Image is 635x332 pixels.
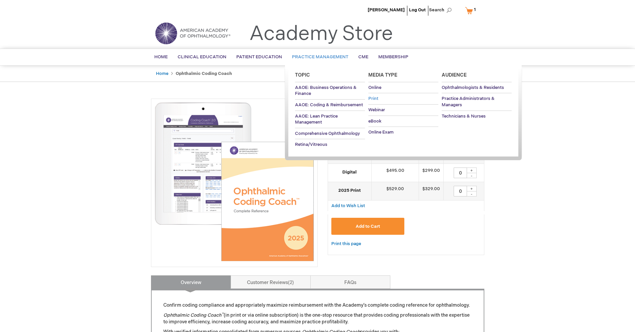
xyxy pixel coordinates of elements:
[155,102,314,261] img: Ophthalmic Coding Coach
[163,302,472,309] p: Confirm coding compliance and appropriately maximize reimbursement with the Academy’s complete co...
[295,102,363,108] span: AAOE: Coding & Reimbursement
[163,312,472,325] p: (in print or via online subscription) is the one-stop resource that provides coding professionals...
[331,218,405,235] button: Add to Cart
[368,96,378,101] span: Print
[236,54,282,60] span: Patient Education
[295,142,327,147] span: Retina/Vitreous
[368,107,385,113] span: Webinar
[358,54,368,60] span: CME
[231,275,311,289] a: Customer Reviews2
[442,114,486,119] span: Technicians & Nurses
[249,22,393,46] a: Academy Store
[467,173,477,178] div: -
[442,72,467,78] span: Audience
[429,3,454,17] span: Search
[163,312,224,318] em: Ophthalmic Coding Coach
[295,72,310,78] span: Topic
[331,169,368,175] strong: Digital
[371,182,419,200] td: $529.00
[467,167,477,173] div: +
[295,131,360,136] span: Comprehensive Ophthalmology
[176,71,232,76] strong: Ophthalmic Coding Coach
[288,280,294,285] span: 2
[442,96,495,108] span: Practice Administrators & Managers
[467,191,477,196] div: -
[442,85,504,90] span: Ophthalmologists & Residents
[154,54,168,60] span: Home
[464,5,480,16] a: 1
[156,71,168,76] a: Home
[368,7,405,13] a: [PERSON_NAME]
[368,72,397,78] span: Media Type
[454,186,467,196] input: Qty
[409,7,426,13] a: Log Out
[419,182,444,200] td: $329.00
[295,85,357,97] span: AAOE: Business Operations & Finance
[368,119,381,124] span: eBook
[356,224,380,229] span: Add to Cart
[331,240,361,248] a: Print this page
[378,54,408,60] span: Membership
[368,130,394,135] span: Online Exam
[295,114,338,125] span: AAOE: Lean Practice Management
[474,7,476,12] span: 1
[292,54,348,60] span: Practice Management
[368,85,381,90] span: Online
[331,187,368,194] strong: 2025 Print
[454,167,467,178] input: Qty
[221,312,224,316] sup: ™
[310,275,390,289] a: FAQs
[178,54,226,60] span: Clinical Education
[419,164,444,182] td: $299.00
[151,275,231,289] a: Overview
[331,203,365,208] a: Add to Wish List
[371,164,419,182] td: $495.00
[467,186,477,191] div: +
